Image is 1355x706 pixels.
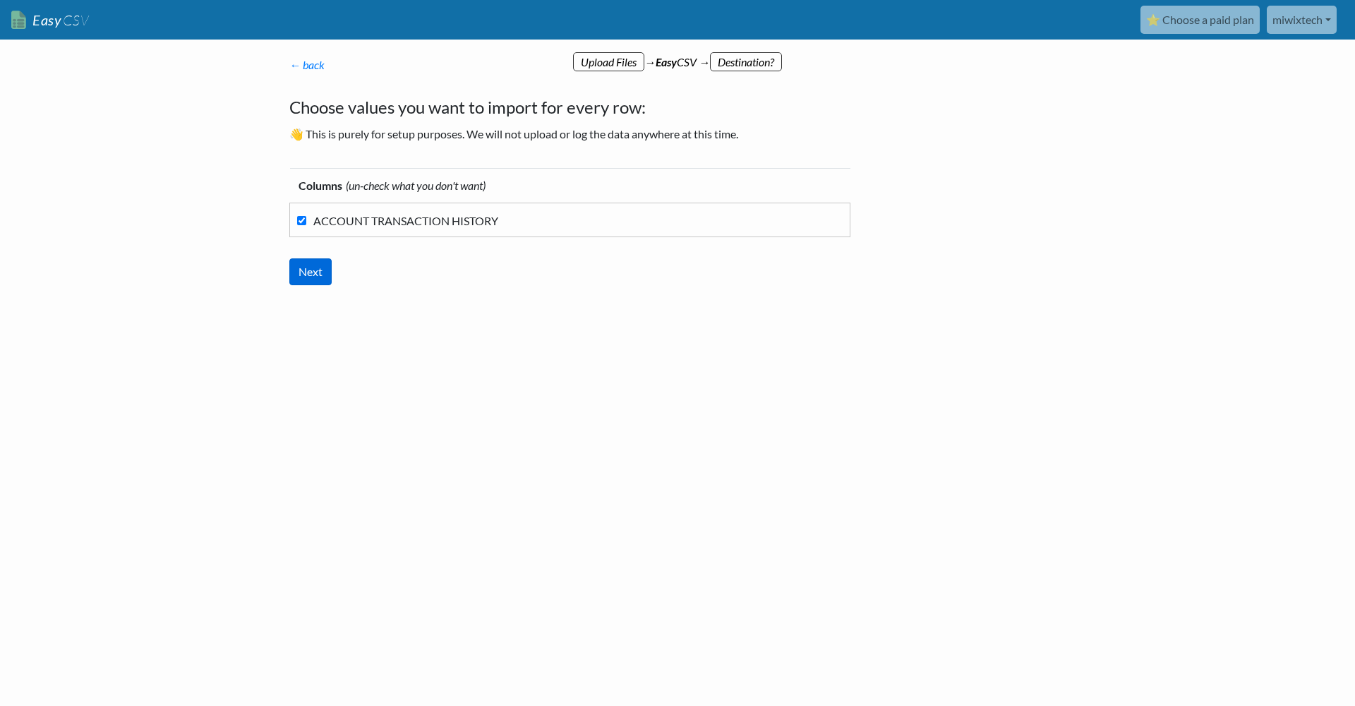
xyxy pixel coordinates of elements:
input: Next [289,258,332,285]
p: 👋 This is purely for setup purposes. We will not upload or log the data anywhere at this time. [289,126,865,143]
a: ← back [289,58,325,71]
a: ⭐ Choose a paid plan [1140,6,1260,34]
th: Columns [290,169,850,203]
h4: Choose values you want to import for every row: [289,95,865,120]
input: ACCOUNT TRANSACTION HISTORY [297,216,306,225]
a: miwixtech [1267,6,1337,34]
a: EasyCSV [11,6,89,35]
div: → CSV → [275,40,1080,71]
i: (un-check what you don't want) [346,179,486,192]
span: CSV [61,11,89,29]
span: ACCOUNT TRANSACTION HISTORY [313,214,498,227]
